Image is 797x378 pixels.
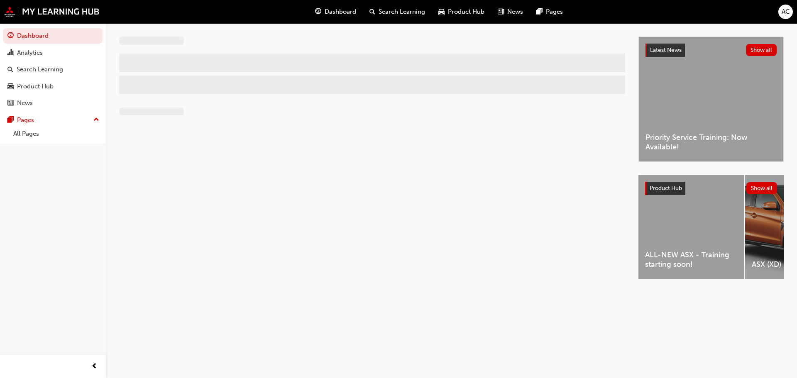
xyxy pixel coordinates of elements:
button: Pages [3,112,103,128]
span: Search Learning [379,7,425,17]
button: Show all [746,182,777,194]
span: Product Hub [650,185,682,192]
span: guage-icon [315,7,321,17]
a: ALL-NEW ASX - Training starting soon! [638,175,744,279]
span: prev-icon [91,361,98,372]
div: Analytics [17,48,43,58]
span: news-icon [498,7,504,17]
span: pages-icon [536,7,543,17]
button: DashboardAnalyticsSearch LearningProduct HubNews [3,27,103,112]
a: Latest NewsShow all [645,44,777,57]
a: Product HubShow all [645,182,777,195]
span: chart-icon [7,49,14,57]
div: Product Hub [17,82,54,91]
a: pages-iconPages [530,3,570,20]
span: car-icon [7,83,14,90]
div: Pages [17,115,34,125]
span: Priority Service Training: Now Available! [645,133,777,151]
a: All Pages [10,127,103,140]
span: AC [782,7,790,17]
span: guage-icon [7,32,14,40]
span: car-icon [438,7,445,17]
span: pages-icon [7,117,14,124]
span: search-icon [369,7,375,17]
a: guage-iconDashboard [308,3,363,20]
a: news-iconNews [491,3,530,20]
a: Search Learning [3,62,103,77]
button: Show all [746,44,777,56]
button: AC [778,5,793,19]
div: News [17,98,33,108]
span: up-icon [93,115,99,125]
span: news-icon [7,100,14,107]
a: News [3,95,103,111]
a: Analytics [3,45,103,61]
div: Search Learning [17,65,63,74]
span: Pages [546,7,563,17]
a: Latest NewsShow allPriority Service Training: Now Available! [638,37,784,162]
span: News [507,7,523,17]
span: Dashboard [325,7,356,17]
a: Product Hub [3,79,103,94]
span: Latest News [650,46,682,54]
span: search-icon [7,66,13,73]
a: Dashboard [3,28,103,44]
a: search-iconSearch Learning [363,3,432,20]
span: ALL-NEW ASX - Training starting soon! [645,250,738,269]
span: Product Hub [448,7,484,17]
img: mmal [4,6,100,17]
a: car-iconProduct Hub [432,3,491,20]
